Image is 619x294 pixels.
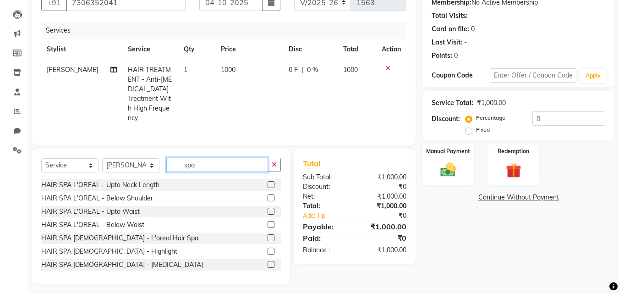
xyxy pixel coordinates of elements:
div: ₹1,000.00 [355,221,413,232]
span: 1000 [221,66,236,74]
div: 0 [471,24,475,34]
div: Last Visit: [432,38,462,47]
div: Discount: [296,182,355,192]
div: - [464,38,467,47]
div: HAIR SPA L'OREAL - Upto Neck Length [41,180,159,190]
div: HAIR SPA [DEMOGRAPHIC_DATA] - L'oreal Hair Spa [41,233,198,243]
span: 1000 [343,66,358,74]
label: Fixed [476,126,490,134]
img: _cash.svg [436,161,460,178]
div: Card on file: [432,24,469,34]
a: Add Tip [296,211,364,221]
span: Total [303,159,324,168]
div: HAIR SPA [DEMOGRAPHIC_DATA] - Highlight [41,247,177,256]
span: [PERSON_NAME] [47,66,98,74]
div: Discount: [432,114,460,124]
button: Apply [580,69,606,83]
div: ₹1,000.00 [355,201,413,211]
img: _gift.svg [501,161,526,180]
div: Paid: [296,233,355,244]
div: HAIR SPA L'OREAL - Below Waist [41,220,144,230]
div: Points: [432,51,452,61]
span: 0 % [307,65,318,75]
div: Services [42,22,413,39]
th: Qty [178,39,215,60]
div: Sub Total: [296,172,355,182]
div: ₹0 [365,211,414,221]
div: ₹0 [355,233,413,244]
label: Percentage [476,114,505,122]
label: Redemption [498,147,529,155]
span: | [301,65,303,75]
span: 0 F [289,65,298,75]
div: HAIR SPA L'OREAL - Below Shoulder [41,194,153,203]
div: ₹1,000.00 [355,192,413,201]
div: Balance : [296,245,355,255]
label: Manual Payment [426,147,470,155]
div: Net: [296,192,355,201]
div: Payable: [296,221,355,232]
th: Stylist [41,39,122,60]
div: HAIR SPA L'OREAL - Upto Waist [41,207,140,216]
th: Action [376,39,406,60]
a: Continue Without Payment [424,193,613,202]
div: ₹0 [355,182,413,192]
span: 1 [184,66,187,74]
span: HAIR TREATMENT - Anti-[MEDICAL_DATA] Treatment With High Frequency [128,66,172,122]
div: Total: [296,201,355,211]
div: ₹1,000.00 [355,172,413,182]
div: ₹1,000.00 [355,245,413,255]
th: Total [338,39,377,60]
input: Enter Offer / Coupon Code [490,68,576,83]
th: Service [122,39,178,60]
th: Disc [283,39,338,60]
th: Price [215,39,283,60]
div: Coupon Code [432,71,489,80]
div: Total Visits: [432,11,468,21]
div: HAIR SPA [DEMOGRAPHIC_DATA] - [MEDICAL_DATA] [41,260,203,270]
div: ₹1,000.00 [477,98,506,108]
input: Search or Scan [166,158,268,172]
div: Service Total: [432,98,473,108]
div: 0 [454,51,458,61]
